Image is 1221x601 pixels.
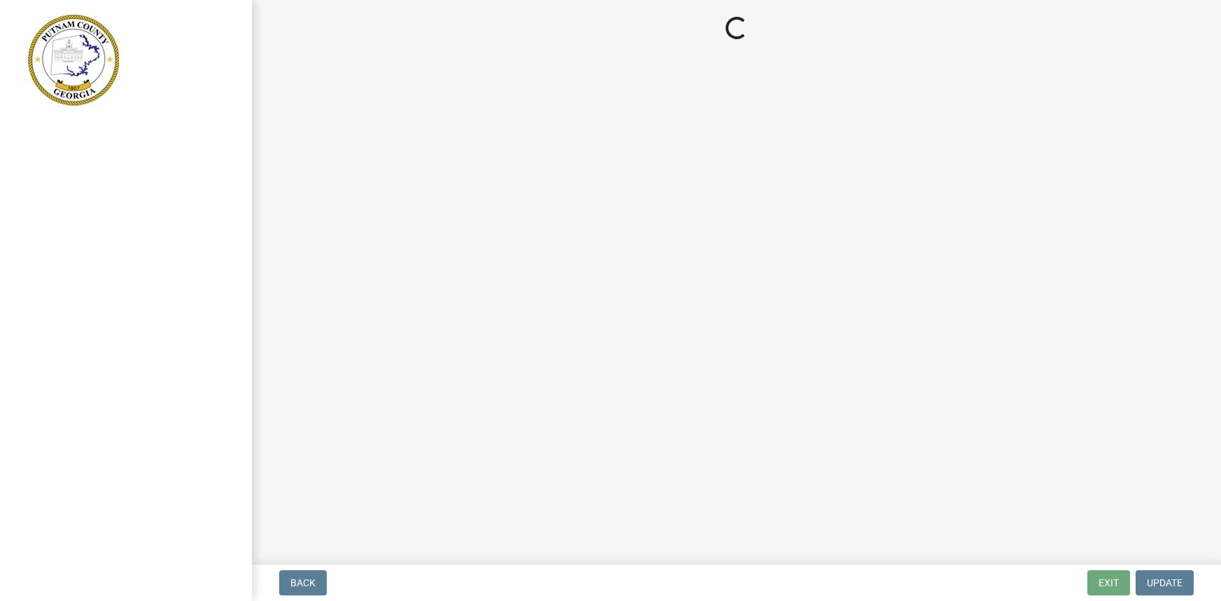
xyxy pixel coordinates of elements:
[279,570,327,595] button: Back
[28,15,119,106] img: Putnam County, Georgia
[1087,570,1130,595] button: Exit
[1147,577,1183,588] span: Update
[1136,570,1194,595] button: Update
[290,577,316,588] span: Back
